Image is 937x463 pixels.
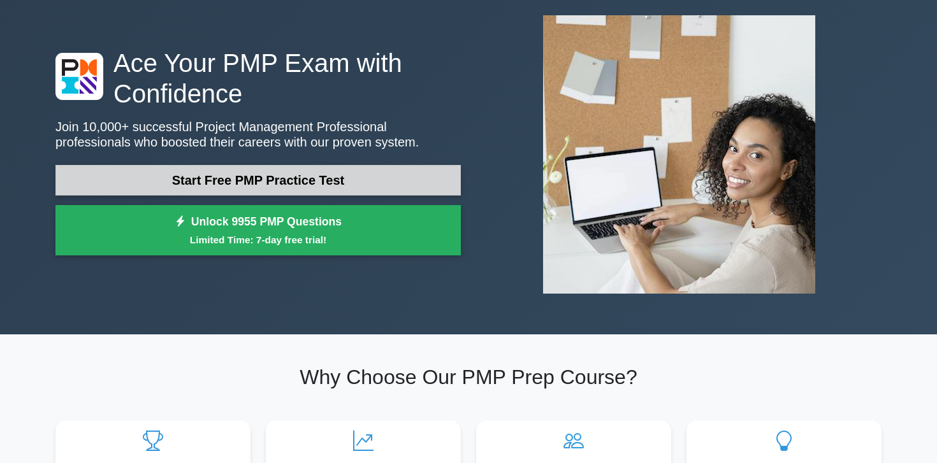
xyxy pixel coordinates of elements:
p: Join 10,000+ successful Project Management Professional professionals who boosted their careers w... [55,119,461,150]
h2: Why Choose Our PMP Prep Course? [55,365,882,389]
a: Start Free PMP Practice Test [55,165,461,196]
small: Limited Time: 7-day free trial! [71,232,445,247]
h1: Ace Your PMP Exam with Confidence [55,48,461,109]
a: Unlock 9955 PMP QuestionsLimited Time: 7-day free trial! [55,205,461,256]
